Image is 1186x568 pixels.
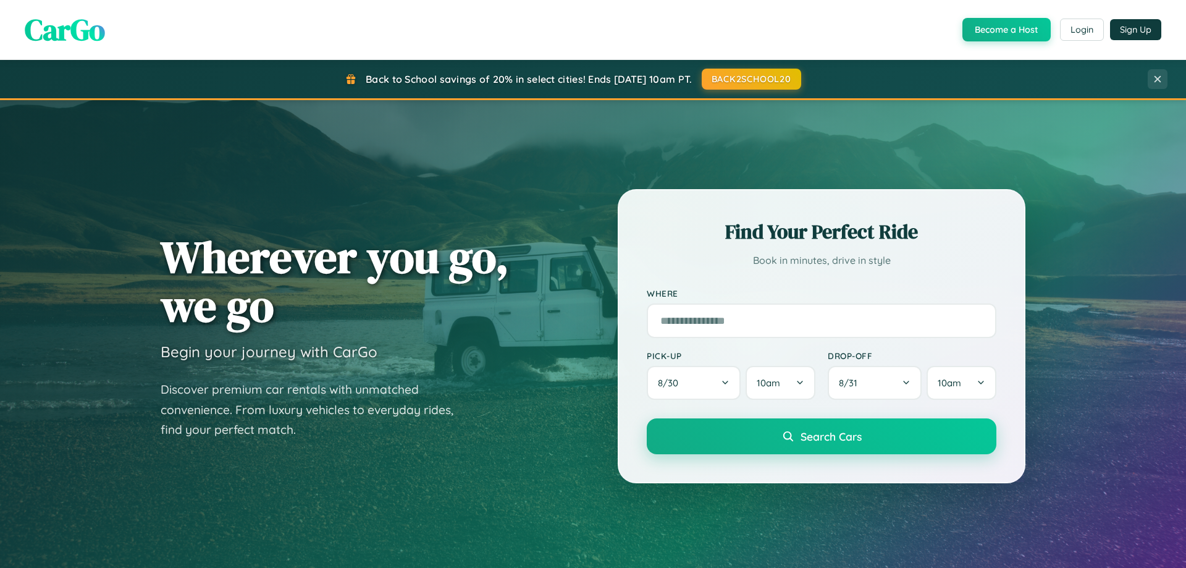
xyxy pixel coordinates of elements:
button: 8/30 [647,366,741,400]
label: Pick-up [647,350,815,361]
h2: Find Your Perfect Ride [647,218,996,245]
button: Login [1060,19,1104,41]
button: Search Cars [647,418,996,454]
label: Drop-off [828,350,996,361]
p: Discover premium car rentals with unmatched convenience. From luxury vehicles to everyday rides, ... [161,379,469,440]
h1: Wherever you go, we go [161,232,509,330]
p: Book in minutes, drive in style [647,252,996,269]
span: 8 / 30 [658,377,684,389]
label: Where [647,288,996,299]
button: 10am [927,366,996,400]
span: CarGo [25,9,105,50]
span: Search Cars [801,430,862,443]
button: 8/31 [828,366,922,400]
button: Sign Up [1110,19,1161,40]
span: 8 / 31 [839,377,864,389]
h3: Begin your journey with CarGo [161,342,377,361]
button: 10am [746,366,815,400]
span: Back to School savings of 20% in select cities! Ends [DATE] 10am PT. [366,73,692,85]
button: Become a Host [962,18,1051,41]
button: BACK2SCHOOL20 [702,69,801,90]
span: 10am [938,377,961,389]
span: 10am [757,377,780,389]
